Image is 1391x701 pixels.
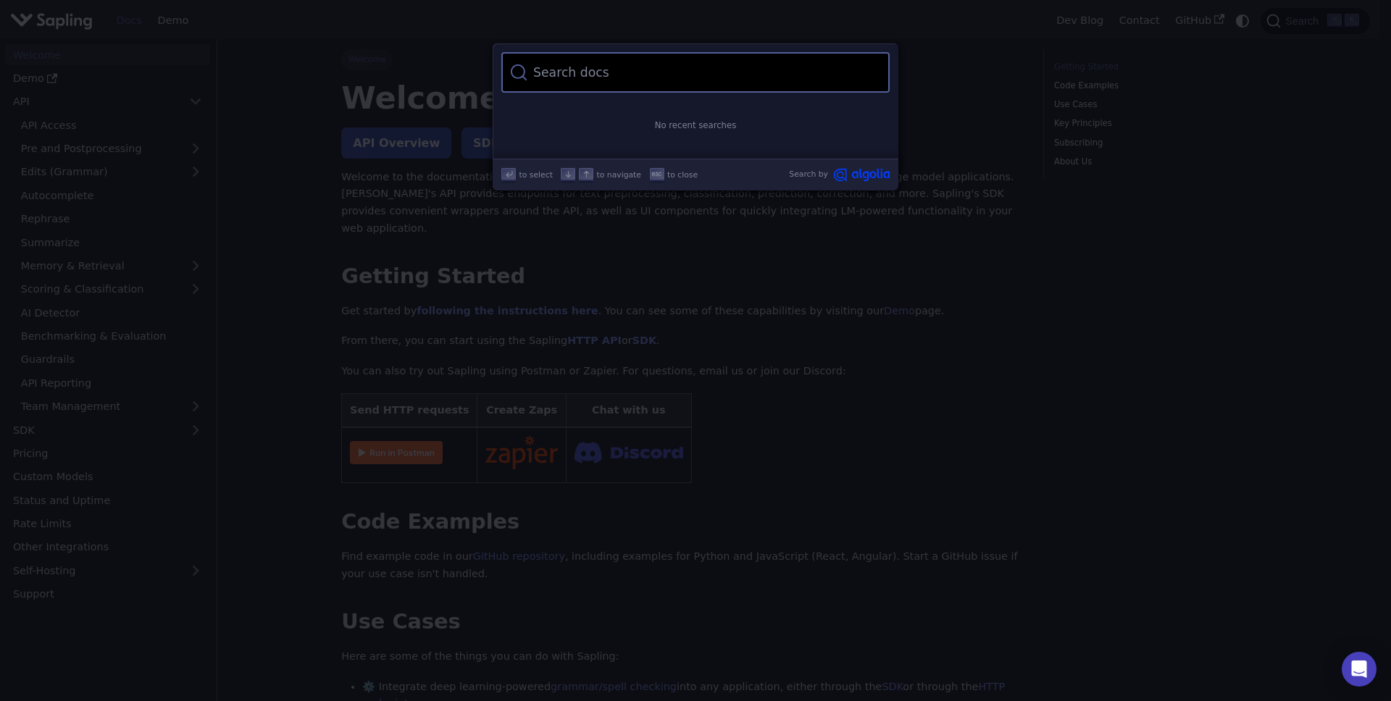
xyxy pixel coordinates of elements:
[651,169,662,180] svg: Escape key
[504,169,514,180] svg: Enter key
[789,168,890,182] a: Search byAlgolia
[597,169,641,181] span: to navigate
[581,169,592,180] svg: Arrow up
[563,169,574,180] svg: Arrow down
[789,168,828,182] span: Search by
[1342,652,1377,687] div: Open Intercom Messenger
[527,52,881,93] input: Search docs
[667,169,698,181] span: to close
[519,169,553,181] span: to select
[540,119,851,133] p: No recent searches
[834,168,890,182] svg: Algolia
